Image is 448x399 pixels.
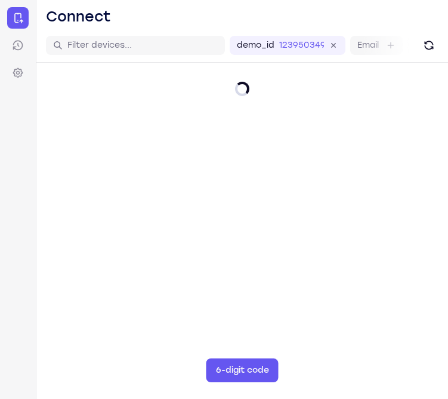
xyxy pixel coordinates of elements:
a: Settings [7,62,29,83]
button: 6-digit code [206,358,279,382]
a: Sessions [7,35,29,56]
a: Connect [7,7,29,29]
h1: Connect [46,7,111,26]
label: demo_id [237,39,274,51]
button: Refresh [419,36,438,55]
input: Filter devices... [67,39,218,51]
label: Email [357,39,379,51]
